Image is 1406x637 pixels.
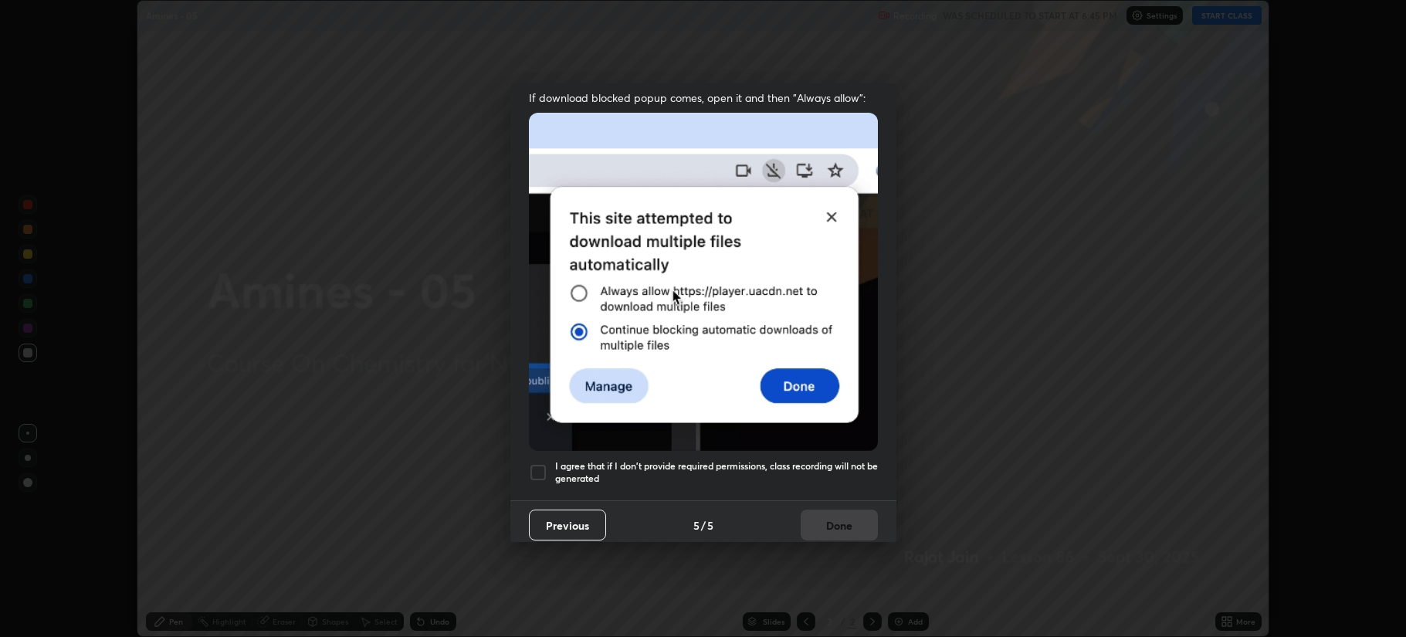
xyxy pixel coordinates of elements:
[701,517,706,534] h4: /
[555,460,878,484] h5: I agree that if I don't provide required permissions, class recording will not be generated
[529,510,606,540] button: Previous
[529,113,878,450] img: downloads-permission-blocked.gif
[693,517,700,534] h4: 5
[529,90,878,105] span: If download blocked popup comes, open it and then "Always allow":
[707,517,713,534] h4: 5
